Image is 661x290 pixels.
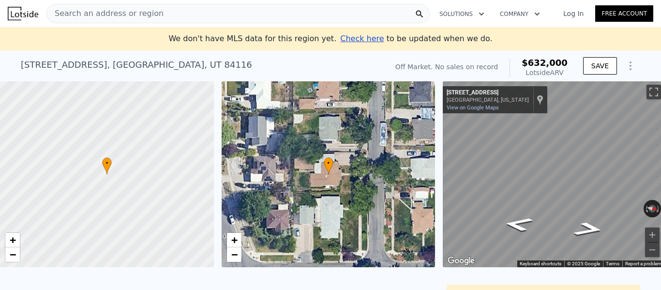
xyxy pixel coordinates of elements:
div: • [324,157,333,174]
div: • [102,157,112,174]
span: © 2025 Google [567,261,600,266]
div: Lotside ARV [522,68,568,77]
img: Lotside [8,7,38,20]
span: − [231,248,237,260]
a: Show location on map [537,94,543,105]
div: [STREET_ADDRESS] [447,89,529,97]
button: Rotate counterclockwise [644,200,649,217]
span: + [10,234,16,246]
button: Company [492,5,548,23]
span: − [10,248,16,260]
span: • [324,159,333,168]
span: $632,000 [522,58,568,68]
a: Zoom out [5,247,20,262]
a: Zoom out [227,247,241,262]
path: Go South, Pearl Harbor St [491,214,545,235]
span: • [102,159,112,168]
a: Zoom in [5,233,20,247]
a: Open this area in Google Maps (opens a new window) [445,255,477,267]
a: View on Google Maps [447,105,499,111]
button: Zoom in [645,228,660,242]
span: Search an address or region [47,8,164,19]
a: Zoom in [227,233,241,247]
div: to be updated when we do. [340,33,492,45]
div: [GEOGRAPHIC_DATA], [US_STATE] [447,97,529,103]
span: + [231,234,237,246]
div: [STREET_ADDRESS] , [GEOGRAPHIC_DATA] , UT 84116 [21,58,252,72]
div: Off Market. No sales on record [395,62,498,72]
button: Rotate clockwise [656,200,661,217]
a: Free Account [595,5,653,22]
button: Show Options [621,56,640,76]
button: Solutions [432,5,492,23]
a: Terms [606,261,619,266]
a: Log In [552,9,595,18]
div: We don't have MLS data for this region yet. [168,33,492,45]
button: SAVE [583,57,617,75]
button: Zoom out [645,243,660,257]
span: Check here [340,34,384,43]
path: Go North, Pearl Harbor St [561,219,617,240]
img: Google [445,255,477,267]
button: Keyboard shortcuts [520,260,561,267]
button: Toggle fullscreen view [646,85,661,99]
